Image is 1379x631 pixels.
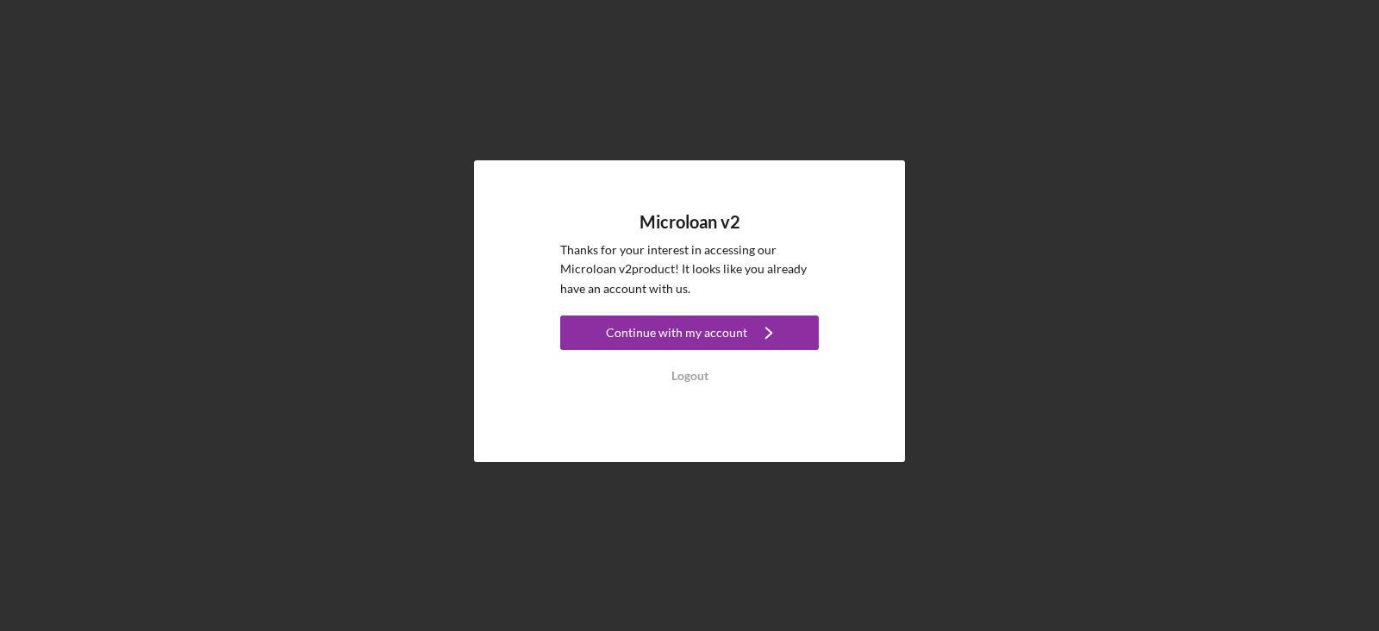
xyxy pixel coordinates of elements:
button: Continue with my account [560,315,819,350]
h4: Microloan v2 [640,212,740,232]
div: Logout [671,359,708,393]
p: Thanks for your interest in accessing our Microloan v2 product! It looks like you already have an... [560,241,819,298]
div: Continue with my account [606,315,747,350]
a: Continue with my account [560,315,819,354]
button: Logout [560,359,819,393]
